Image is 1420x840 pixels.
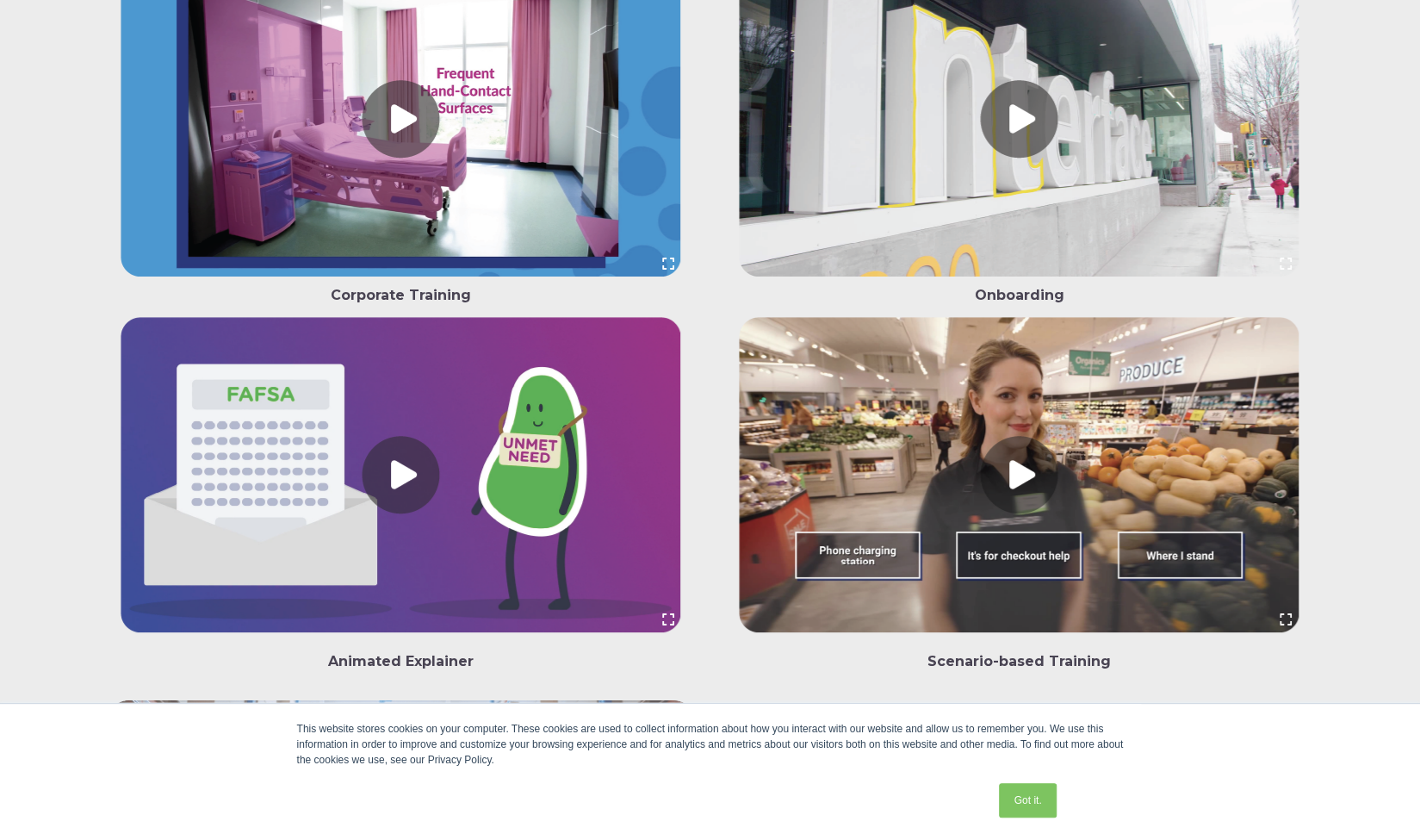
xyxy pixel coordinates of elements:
p: Scenario-based Training [725,650,1312,673]
a: Got it. [999,783,1056,818]
p: Corporate Training [108,284,695,307]
div: This website stores cookies on your computer. These cookies are used to collect information about... [297,721,1124,768]
p: Onboarding [725,284,1312,307]
p: Animated Explainer [108,650,695,673]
